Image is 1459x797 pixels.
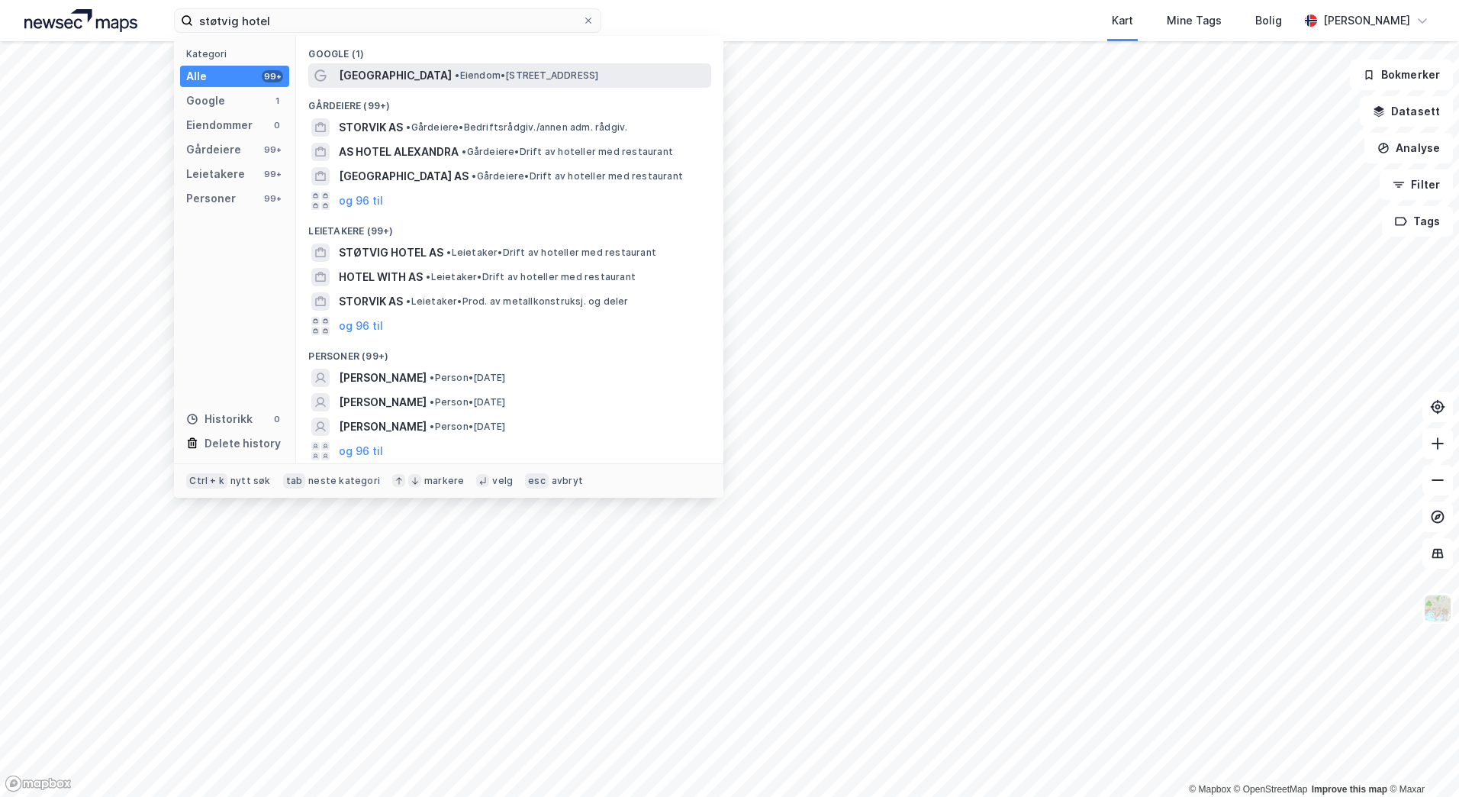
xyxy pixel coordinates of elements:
div: Historikk [186,410,253,428]
button: og 96 til [339,442,383,460]
div: Google [186,92,225,110]
span: Eiendom • [STREET_ADDRESS] [455,69,598,82]
div: tab [283,473,306,489]
span: • [430,372,434,383]
span: • [472,170,476,182]
span: • [430,421,434,432]
div: Delete history [205,434,281,453]
div: Alle [186,67,207,86]
a: Mapbox [1189,784,1231,795]
a: OpenStreetMap [1234,784,1308,795]
span: Gårdeiere • Bedriftsrådgiv./annen adm. rådgiv. [406,121,627,134]
div: 99+ [262,168,283,180]
div: 0 [271,413,283,425]
div: Kart [1112,11,1133,30]
button: Bokmerker [1350,60,1453,90]
button: Filter [1380,169,1453,200]
span: • [430,396,434,408]
span: [GEOGRAPHIC_DATA] [339,66,452,85]
div: Google (1) [296,36,723,63]
span: STORVIK AS [339,292,403,311]
span: Gårdeiere • Drift av hoteller med restaurant [462,146,673,158]
button: Analyse [1364,133,1453,163]
iframe: Chat Widget [1383,724,1459,797]
span: Person • [DATE] [430,396,505,408]
button: Datasett [1360,96,1453,127]
button: og 96 til [339,192,383,210]
span: • [406,121,411,133]
img: Z [1423,594,1452,623]
img: logo.a4113a55bc3d86da70a041830d287a7e.svg [24,9,137,32]
span: STORVIK AS [339,118,403,137]
span: • [462,146,466,157]
a: Improve this map [1312,784,1387,795]
div: Kategori [186,48,289,60]
div: Mine Tags [1167,11,1222,30]
div: velg [492,475,513,487]
span: • [426,271,430,282]
div: Personer (99+) [296,338,723,366]
div: 99+ [262,70,283,82]
span: • [446,247,451,258]
div: Personer [186,189,236,208]
span: Gårdeiere • Drift av hoteller med restaurant [472,170,683,182]
div: nytt søk [230,475,271,487]
button: Tags [1382,206,1453,237]
div: 0 [271,119,283,131]
a: Mapbox homepage [5,775,72,792]
div: Leietakere [186,165,245,183]
span: Leietaker • Prod. av metallkonstruksj. og deler [406,295,628,308]
span: [PERSON_NAME] [339,393,427,411]
span: [PERSON_NAME] [339,418,427,436]
span: • [406,295,411,307]
div: markere [424,475,464,487]
div: neste kategori [308,475,380,487]
span: Person • [DATE] [430,372,505,384]
span: Leietaker • Drift av hoteller med restaurant [426,271,636,283]
div: 1 [271,95,283,107]
div: 99+ [262,192,283,205]
span: HOTEL WITH AS [339,268,423,286]
span: • [455,69,459,81]
div: avbryt [552,475,583,487]
span: [PERSON_NAME] [339,369,427,387]
div: Leietakere (99+) [296,213,723,240]
span: AS HOTEL ALEXANDRA [339,143,459,161]
div: Eiendommer [186,116,253,134]
div: [PERSON_NAME] [1323,11,1410,30]
div: Ctrl + k [186,473,227,489]
input: Søk på adresse, matrikkel, gårdeiere, leietakere eller personer [193,9,582,32]
div: esc [525,473,549,489]
div: Gårdeiere (99+) [296,88,723,115]
button: og 96 til [339,317,383,335]
div: Bolig [1255,11,1282,30]
span: STØTVIG HOTEL AS [339,244,443,262]
span: [GEOGRAPHIC_DATA] AS [339,167,469,186]
div: Gårdeiere [186,140,241,159]
div: 99+ [262,144,283,156]
span: Leietaker • Drift av hoteller med restaurant [446,247,656,259]
span: Person • [DATE] [430,421,505,433]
